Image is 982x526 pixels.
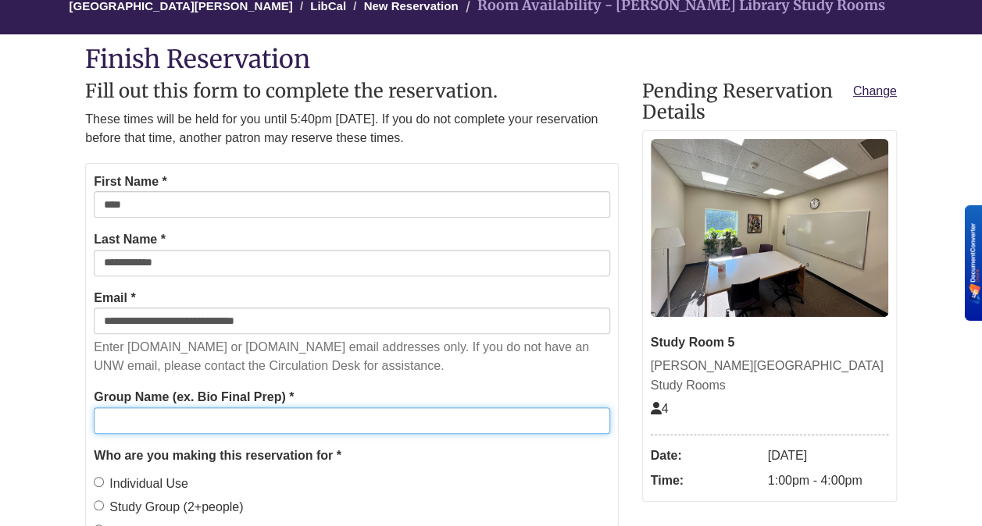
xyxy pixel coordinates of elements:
p: Enter [DOMAIN_NAME] or [DOMAIN_NAME] email addresses only. If you do not have an UNW email, pleas... [94,338,609,375]
label: Last Name * [94,229,166,250]
img: BKR5lM0sgkDqAAAAAElFTkSuQmCC [969,223,980,304]
span: The capacity of this space [651,402,669,415]
a: Change [853,81,897,101]
h2: Pending Reservation Details [642,81,897,123]
div: Study Room 5 [651,332,888,353]
label: Individual Use [94,474,188,494]
dt: Date: [651,443,760,468]
dt: Time: [651,468,760,493]
img: Study Room 5 [651,139,888,317]
dd: 1:00pm - 4:00pm [768,468,888,493]
dd: [DATE] [768,443,888,468]
label: Email * [94,288,135,308]
label: Group Name (ex. Bio Final Prep) * [94,387,294,407]
label: First Name * [94,172,166,192]
p: These times will be held for you until 5:40pm [DATE]. If you do not complete your reservation bef... [85,110,618,147]
input: Individual Use [94,477,104,487]
div: [PERSON_NAME][GEOGRAPHIC_DATA] Study Rooms [651,356,888,396]
h1: Finish Reservation [85,46,896,73]
input: Study Group (2+people) [94,500,104,510]
label: Study Group (2+people) [94,497,243,517]
h2: Fill out this form to complete the reservation. [85,81,618,101]
legend: Who are you making this reservation for * [94,446,609,466]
